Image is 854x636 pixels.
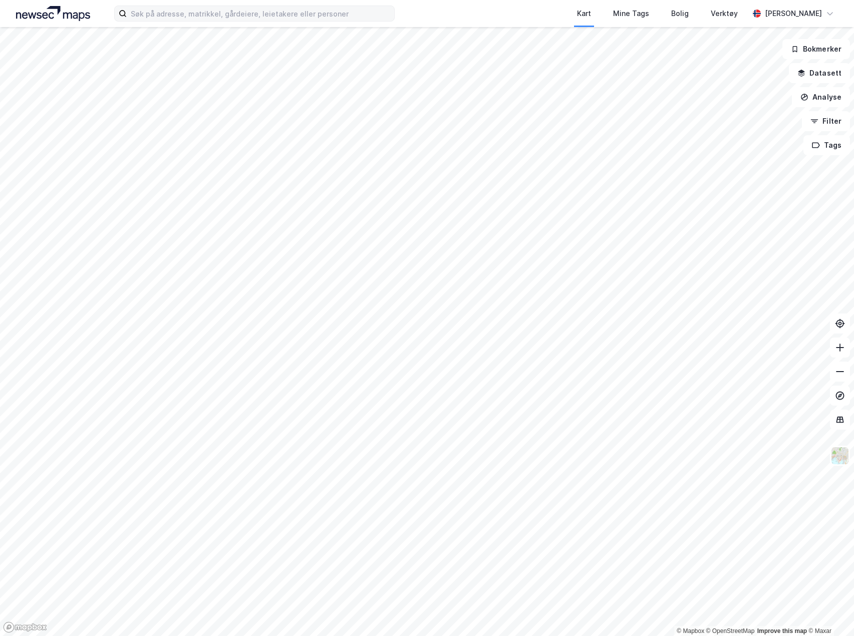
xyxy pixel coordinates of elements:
input: Søk på adresse, matrikkel, gårdeiere, leietakere eller personer [127,6,394,21]
div: Verktøy [711,8,738,20]
div: [PERSON_NAME] [765,8,822,20]
div: Kart [577,8,591,20]
div: Bolig [671,8,689,20]
div: Mine Tags [613,8,649,20]
iframe: Chat Widget [804,588,854,636]
img: logo.a4113a55bc3d86da70a041830d287a7e.svg [16,6,90,21]
div: Kontrollprogram for chat [804,588,854,636]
